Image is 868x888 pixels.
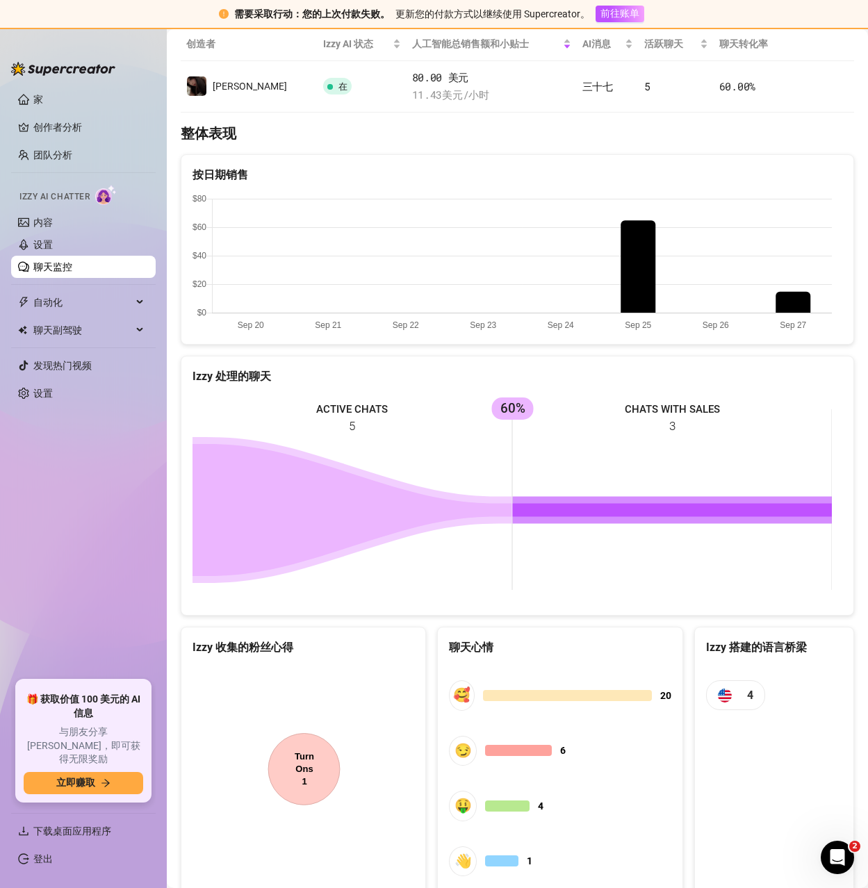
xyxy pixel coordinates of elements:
th: Izzy AI 状态 [318,27,406,61]
font: 在 [338,81,347,92]
font: /小时 [463,88,489,101]
a: 内容 [33,217,53,228]
font: 20 [660,690,671,701]
font: AI消息 [582,38,611,49]
a: 前往账单 [596,8,644,19]
font: 1 [527,855,532,866]
font: 自动化 [33,297,63,308]
a: 登出 [33,853,53,864]
font: Izzy 处理的聊天 [193,370,271,383]
font: 按日期销售 [193,168,248,181]
font: [PERSON_NAME] [213,81,287,92]
font: 美元 [442,88,462,101]
img: logo-BBDzfeDw.svg [11,62,115,76]
button: 前往账单 [596,6,644,22]
font: Izzy 搭建的语言桥梁 [706,641,807,654]
img: 聊天副驾驶 [18,325,27,335]
font: 11.43 [412,88,443,101]
th: AI消息 [577,27,639,61]
font: Izzy 收集的粉丝心得 [193,641,293,654]
a: 聊天监控 [33,261,72,272]
font: 4 [747,689,753,702]
a: 设置 [33,239,53,250]
button: 立即赚取向右箭头 [24,772,143,794]
img: 人工智能聊天 [95,185,117,205]
span: 霹雳 [18,297,29,308]
font: 聊天转化率 [719,39,768,50]
font: 需要采取行动：您的上次付款失败。 [234,8,390,19]
a: 创作者分析 [33,116,145,138]
a: 发现热门视频 [33,360,92,371]
font: 5 [644,79,650,93]
font: 创造者 [186,39,215,50]
font: 👋 [455,853,472,869]
font: Izzy AI 状态 [323,38,373,49]
font: 聊天副驾驶 [33,324,82,336]
th: 活跃聊天 [639,27,714,61]
a: 家 [33,94,43,105]
img: 我们 [718,689,732,702]
font: % [749,79,755,93]
a: 设置 [33,388,53,399]
font: 活跃聊天 [644,38,683,49]
font: 前往账单 [600,8,639,19]
font: 60.00 [719,79,750,93]
span: 向右箭头 [101,778,110,788]
iframe: 对讲机实时聊天 [821,841,854,874]
img: 凯拉基斯 [187,76,206,96]
font: Izzy AI Chatter [19,192,90,202]
font: 🤑 [455,797,472,814]
font: 🎁 获取价值 100 美元的 AI 信息 [26,693,140,718]
font: 聊天心情 [449,641,493,654]
font: 与朋友分享 [PERSON_NAME]，即可获得无限奖励 [27,726,140,764]
font: 人工智能总销售额和小贴士 [412,38,529,49]
span: 感叹号 [219,9,229,19]
font: 80.00 美元 [412,70,469,84]
a: 团队分析 [33,149,72,161]
font: 下载桌面应用程序 [33,825,111,837]
font: 6 [560,745,566,756]
font: 三十七 [582,79,613,93]
th: 人工智能总销售额和小贴士 [407,27,577,61]
font: 4 [538,800,543,812]
span: 下载 [18,825,29,837]
font: 更新您的付款方式以继续使用 Supercreator。 [395,8,590,19]
font: 😏 [455,742,472,759]
font: 整体表现 [181,125,236,142]
font: 立即赚取 [56,777,95,788]
font: 2 [852,841,858,850]
font: 🥰 [453,686,470,703]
